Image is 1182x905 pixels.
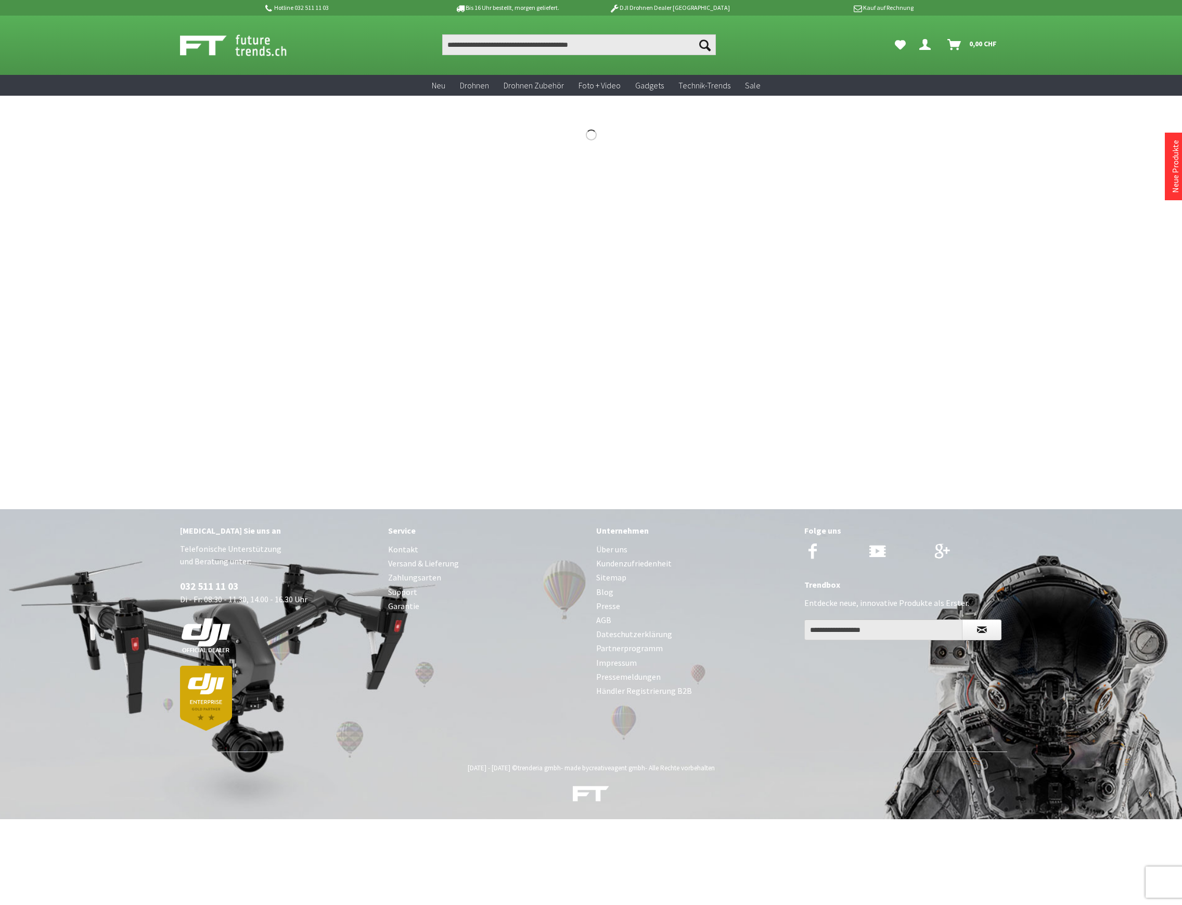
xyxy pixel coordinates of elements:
[180,618,232,653] img: white-dji-schweiz-logo-official_140x140.png
[589,764,645,772] a: creativeagent gmbh
[588,2,751,14] p: DJI Drohnen Dealer [GEOGRAPHIC_DATA]
[573,787,609,806] a: DJI Drohnen, Trends & Gadgets Shop
[694,34,716,55] button: Suchen
[804,597,1002,609] p: Entdecke neue, innovative Produkte als Erster.
[388,571,586,585] a: Zahlungsarten
[388,557,586,571] a: Versand & Lieferung
[573,786,609,802] img: ft-white-trans-footer.png
[180,666,232,731] img: dji-partner-enterprise_goldLoJgYOWPUIEBO.png
[426,2,588,14] p: Bis 16 Uhr bestellt, morgen geliefert.
[504,80,564,90] span: Drohnen Zubehör
[596,613,794,627] a: AGB
[263,2,426,14] p: Hotline 032 511 11 03
[180,580,238,592] a: 032 511 11 03
[745,80,761,90] span: Sale
[596,641,794,655] a: Partnerprogramm
[671,75,738,96] a: Technik-Trends
[943,34,1002,55] a: Warenkorb
[962,619,1001,640] button: Newsletter abonnieren
[635,80,664,90] span: Gadgets
[596,571,794,585] a: Sitemap
[804,578,1002,591] div: Trendbox
[442,34,716,55] input: Produkt, Marke, Kategorie, EAN, Artikelnummer…
[453,75,496,96] a: Drohnen
[596,670,794,684] a: Pressemeldungen
[1170,140,1180,193] a: Neue Produkte
[388,524,586,537] div: Service
[180,32,310,58] img: Shop Futuretrends - zur Startseite wechseln
[596,627,794,641] a: Dateschutzerklärung
[915,34,939,55] a: Dein Konto
[460,80,489,90] span: Drohnen
[388,599,586,613] a: Garantie
[969,35,997,52] span: 0,00 CHF
[890,34,911,55] a: Meine Favoriten
[432,80,445,90] span: Neu
[183,764,999,772] div: [DATE] - [DATE] © - made by - Alle Rechte vorbehalten
[571,75,628,96] a: Foto + Video
[804,619,962,640] input: Ihre E-Mail Adresse
[628,75,671,96] a: Gadgets
[596,684,794,698] a: Händler Registrierung B2B
[496,75,571,96] a: Drohnen Zubehör
[425,75,453,96] a: Neu
[518,764,561,772] a: trenderia gmbh
[596,524,794,537] div: Unternehmen
[596,542,794,557] a: Über uns
[738,75,768,96] a: Sale
[596,557,794,571] a: Kundenzufriedenheit
[388,542,586,557] a: Kontakt
[579,80,621,90] span: Foto + Video
[678,80,730,90] span: Technik-Trends
[596,585,794,599] a: Blog
[180,524,378,537] div: [MEDICAL_DATA] Sie uns an
[804,524,1002,537] div: Folge uns
[180,542,378,731] p: Telefonische Unterstützung und Beratung unter: Di - Fr: 08:30 - 11.30, 14.00 - 16.30 Uhr
[596,599,794,613] a: Presse
[596,656,794,670] a: Impressum
[751,2,913,14] p: Kauf auf Rechnung
[388,585,586,599] a: Support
